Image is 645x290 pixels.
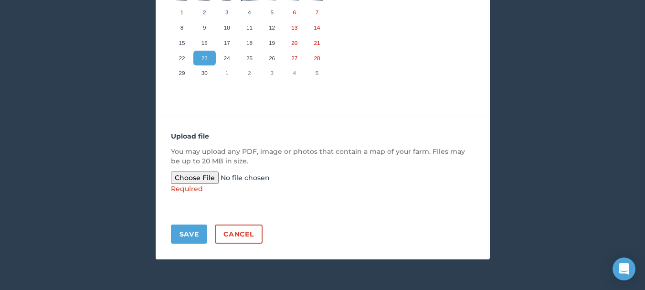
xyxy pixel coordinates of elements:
[283,5,306,20] button: 6 de septiembre de 2025
[201,40,208,46] abbr: 16 de septiembre de 2025
[171,5,193,20] button: 1 de septiembre de 2025
[314,40,320,46] abbr: 21 de septiembre de 2025
[238,65,261,81] button: 2 de octubre de 2025
[238,35,261,51] button: 18 de septiembre de 2025
[179,70,185,76] abbr: 29 de septiembre de 2025
[216,35,238,51] button: 17 de septiembre de 2025
[216,20,238,35] button: 10 de septiembre de 2025
[201,70,208,76] abbr: 30 de septiembre de 2025
[306,20,328,35] button: 14 de septiembre de 2025
[225,70,228,76] abbr: 1 de octubre de 2025
[216,51,238,66] button: 24 de septiembre de 2025
[261,5,283,20] button: 5 de septiembre de 2025
[246,40,253,46] abbr: 18 de septiembre de 2025
[270,9,273,15] abbr: 5 de septiembre de 2025
[306,65,328,81] button: 5 de octubre de 2025
[306,51,328,66] button: 28 de septiembre de 2025
[171,65,193,81] button: 29 de septiembre de 2025
[171,51,193,66] button: 22 de septiembre de 2025
[203,9,206,15] abbr: 2 de septiembre de 2025
[293,70,296,76] abbr: 4 de octubre de 2025
[316,9,318,15] abbr: 7 de septiembre de 2025
[171,184,475,193] div: Required
[613,258,635,280] div: Open Intercom Messenger
[291,24,297,31] abbr: 13 de septiembre de 2025
[171,20,193,35] button: 8 de septiembre de 2025
[180,9,183,15] abbr: 1 de septiembre de 2025
[269,40,275,46] abbr: 19 de septiembre de 2025
[269,24,275,31] abbr: 12 de septiembre de 2025
[306,5,328,20] button: 7 de septiembre de 2025
[306,35,328,51] button: 21 de septiembre de 2025
[215,225,262,244] a: Cancel
[283,65,306,81] button: 4 de octubre de 2025
[291,40,297,46] abbr: 20 de septiembre de 2025
[203,24,206,31] abbr: 9 de septiembre de 2025
[238,51,261,66] button: 25 de septiembre de 2025
[171,35,193,51] button: 15 de septiembre de 2025
[316,70,318,76] abbr: 5 de octubre de 2025
[216,5,238,20] button: 3 de septiembre de 2025
[193,51,216,66] button: 23 de septiembre de 2025
[283,35,306,51] button: 20 de septiembre de 2025
[179,40,185,46] abbr: 15 de septiembre de 2025
[261,35,283,51] button: 19 de septiembre de 2025
[224,24,230,31] abbr: 10 de septiembre de 2025
[246,55,253,61] abbr: 25 de septiembre de 2025
[248,70,251,76] abbr: 2 de octubre de 2025
[224,55,230,61] abbr: 24 de septiembre de 2025
[314,55,320,61] abbr: 28 de septiembre de 2025
[314,24,320,31] abbr: 14 de septiembre de 2025
[248,9,251,15] abbr: 4 de septiembre de 2025
[269,55,275,61] abbr: 26 de septiembre de 2025
[238,5,261,20] button: 4 de septiembre de 2025
[179,55,185,61] abbr: 22 de septiembre de 2025
[193,20,216,35] button: 9 de septiembre de 2025
[171,225,208,244] button: Save
[193,5,216,20] button: 2 de septiembre de 2025
[171,132,209,140] strong: Upload file
[261,65,283,81] button: 3 de octubre de 2025
[225,9,228,15] abbr: 3 de septiembre de 2025
[261,20,283,35] button: 12 de septiembre de 2025
[216,65,238,81] button: 1 de octubre de 2025
[270,70,273,76] abbr: 3 de octubre de 2025
[201,55,208,61] abbr: 23 de septiembre de 2025
[293,9,296,15] abbr: 6 de septiembre de 2025
[291,55,297,61] abbr: 27 de septiembre de 2025
[261,51,283,66] button: 26 de septiembre de 2025
[180,24,183,31] abbr: 8 de septiembre de 2025
[193,65,216,81] button: 30 de septiembre de 2025
[193,35,216,51] button: 16 de septiembre de 2025
[224,40,230,46] abbr: 17 de septiembre de 2025
[283,51,306,66] button: 27 de septiembre de 2025
[283,20,306,35] button: 13 de septiembre de 2025
[246,24,253,31] abbr: 11 de septiembre de 2025
[171,147,475,166] p: You may upload any PDF, image or photos that contain a map of your farm. Files may be up to 20 MB...
[238,20,261,35] button: 11 de septiembre de 2025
